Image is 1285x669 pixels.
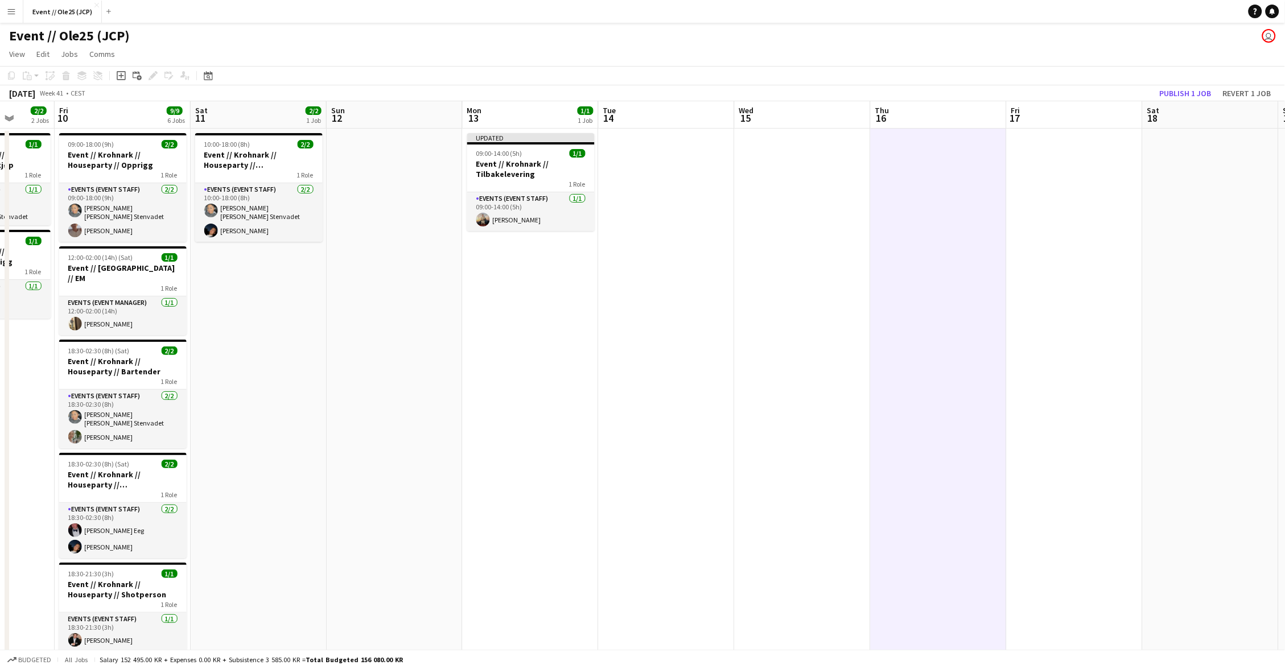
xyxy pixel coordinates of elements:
[68,569,114,578] span: 18:30-21:30 (3h)
[100,655,403,664] div: Salary 152 495.00 KR + Expenses 0.00 KR + Subsistence 3 585.00 KR =
[9,49,25,59] span: View
[59,563,187,651] app-job-card: 18:30-21:30 (3h)1/1Event // Krohnark // Houseparty // Shotperson1 RoleEvents (Event Staff)1/118:3...
[59,503,187,558] app-card-role: Events (Event Staff)2/218:30-02:30 (8h)[PERSON_NAME] Eeg[PERSON_NAME]
[306,116,321,125] div: 1 Job
[23,1,102,23] button: Event // Ole25 (JCP)
[578,106,594,115] span: 1/1
[195,133,323,242] div: 10:00-18:00 (8h)2/2Event // Krohnark // Houseparty // [GEOGRAPHIC_DATA]1 RoleEvents (Event Staff)...
[59,105,68,115] span: Fri
[1146,111,1160,125] span: 18
[1218,86,1276,101] button: Revert 1 job
[26,140,42,148] span: 1/1
[161,490,178,499] span: 1 Role
[467,105,482,115] span: Mon
[298,140,314,148] span: 2/2
[68,140,114,148] span: 09:00-18:00 (9h)
[59,613,187,651] app-card-role: Events (Event Staff)1/118:30-21:30 (3h)[PERSON_NAME]
[874,111,889,125] span: 16
[59,390,187,448] app-card-role: Events (Event Staff)2/218:30-02:30 (8h)[PERSON_NAME] [PERSON_NAME] Stenvadet[PERSON_NAME]
[26,237,42,245] span: 1/1
[467,133,595,231] app-job-card: Updated09:00-14:00 (5h)1/1Event // Krohnark // Tilbakelevering1 RoleEvents (Event Staff)1/109:00-...
[89,49,115,59] span: Comms
[71,89,85,97] div: CEST
[1262,29,1276,43] app-user-avatar: Ole Rise
[57,111,68,125] span: 10
[306,106,322,115] span: 2/2
[25,267,42,276] span: 1 Role
[59,183,187,242] app-card-role: Events (Event Staff)2/209:00-18:00 (9h)[PERSON_NAME] [PERSON_NAME] Stenvadet[PERSON_NAME]
[167,116,185,125] div: 6 Jobs
[1147,105,1160,115] span: Sat
[59,263,187,283] h3: Event // [GEOGRAPHIC_DATA] // EM
[68,460,130,468] span: 18:30-02:30 (8h) (Sat)
[162,569,178,578] span: 1/1
[59,579,187,600] h3: Event // Krohnark // Houseparty // Shotperson
[467,192,595,231] app-card-role: Events (Event Staff)1/109:00-14:00 (5h)[PERSON_NAME]
[59,150,187,170] h3: Event // Krohnark // Houseparty // Opprigg
[306,655,403,664] span: Total Budgeted 156 080.00 KR
[739,105,754,115] span: Wed
[25,171,42,179] span: 1 Role
[56,47,83,61] a: Jobs
[9,27,130,44] h1: Event // Ole25 (JCP)
[162,460,178,468] span: 2/2
[467,133,595,142] div: Updated
[68,253,133,262] span: 12:00-02:00 (14h) (Sat)
[1010,111,1020,125] span: 17
[59,296,187,335] app-card-role: Events (Event Manager)1/112:00-02:00 (14h)[PERSON_NAME]
[570,149,586,158] span: 1/1
[32,47,54,61] a: Edit
[466,111,482,125] span: 13
[167,106,183,115] span: 9/9
[195,150,323,170] h3: Event // Krohnark // Houseparty // [GEOGRAPHIC_DATA]
[297,171,314,179] span: 1 Role
[161,600,178,609] span: 1 Role
[331,105,345,115] span: Sun
[61,49,78,59] span: Jobs
[162,346,178,355] span: 2/2
[59,453,187,558] app-job-card: 18:30-02:30 (8h) (Sat)2/2Event // Krohnark // Houseparty // [GEOGRAPHIC_DATA]1 RoleEvents (Event ...
[738,111,754,125] span: 15
[59,469,187,490] h3: Event // Krohnark // Houseparty // [GEOGRAPHIC_DATA]
[6,654,53,666] button: Budgeted
[9,88,35,99] div: [DATE]
[603,105,616,115] span: Tue
[162,253,178,262] span: 1/1
[467,159,595,179] h3: Event // Krohnark // Tilbakelevering
[59,356,187,377] h3: Event // Krohnark // Houseparty // Bartender
[330,111,345,125] span: 12
[59,340,187,448] app-job-card: 18:30-02:30 (8h) (Sat)2/2Event // Krohnark // Houseparty // Bartender1 RoleEvents (Event Staff)2/...
[193,111,208,125] span: 11
[161,377,178,386] span: 1 Role
[38,89,66,97] span: Week 41
[161,171,178,179] span: 1 Role
[602,111,616,125] span: 14
[31,116,49,125] div: 2 Jobs
[162,140,178,148] span: 2/2
[5,47,30,61] a: View
[195,183,323,242] app-card-role: Events (Event Staff)2/210:00-18:00 (8h)[PERSON_NAME] [PERSON_NAME] Stenvadet[PERSON_NAME]
[476,149,522,158] span: 09:00-14:00 (5h)
[569,180,586,188] span: 1 Role
[63,655,90,664] span: All jobs
[59,246,187,335] app-job-card: 12:00-02:00 (14h) (Sat)1/1Event // [GEOGRAPHIC_DATA] // EM1 RoleEvents (Event Manager)1/112:00-02...
[85,47,120,61] a: Comms
[18,656,51,664] span: Budgeted
[36,49,50,59] span: Edit
[59,133,187,242] app-job-card: 09:00-18:00 (9h)2/2Event // Krohnark // Houseparty // Opprigg1 RoleEvents (Event Staff)2/209:00-1...
[68,346,130,355] span: 18:30-02:30 (8h) (Sat)
[204,140,250,148] span: 10:00-18:00 (8h)
[1011,105,1020,115] span: Fri
[195,105,208,115] span: Sat
[161,284,178,292] span: 1 Role
[578,116,593,125] div: 1 Job
[875,105,889,115] span: Thu
[31,106,47,115] span: 2/2
[1155,86,1216,101] button: Publish 1 job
